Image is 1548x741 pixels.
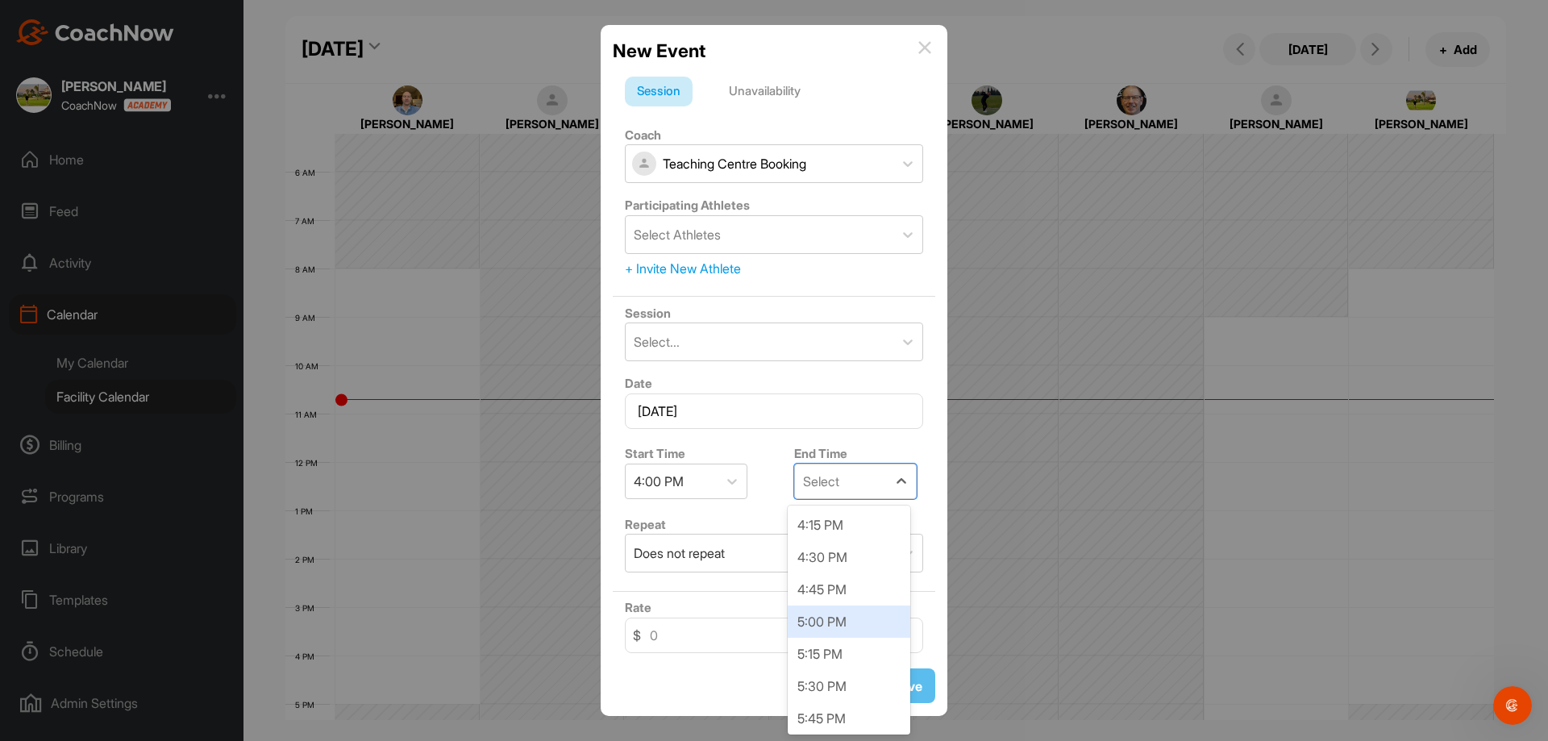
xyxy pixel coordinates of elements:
div: 5:45 PM [788,702,910,735]
div: Select [803,472,839,491]
label: Coach [625,127,661,143]
div: 4:00 PM [634,472,684,491]
div: 5:30 PM [788,670,910,702]
div: 4:15 PM [788,509,910,541]
h2: New Event [613,37,705,65]
label: Start Time [625,446,685,461]
label: Date [625,376,652,391]
div: Unavailability [717,77,813,107]
div: Teaching Centre Booking [663,154,806,173]
img: Teaching Centre Booking [632,152,656,176]
div: 4:30 PM [788,541,910,573]
div: Does not repeat [634,543,725,563]
label: End Time [794,446,847,461]
div: Select Athletes [634,225,721,244]
iframe: Intercom live chat [1493,686,1532,725]
label: Participating Athletes [625,198,750,213]
div: Session [625,77,693,107]
label: Repeat [625,517,666,532]
div: 5:15 PM [788,638,910,670]
div: + Invite New Athlete [625,259,923,278]
div: 4:45 PM [788,573,910,606]
div: Select... [634,332,680,352]
label: Session [625,306,671,321]
div: 5:00 PM [788,606,910,638]
input: Select Date [625,393,923,429]
img: info [918,41,931,54]
label: Rate [625,600,651,615]
input: 0 [625,618,923,653]
span: $ [633,626,641,645]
